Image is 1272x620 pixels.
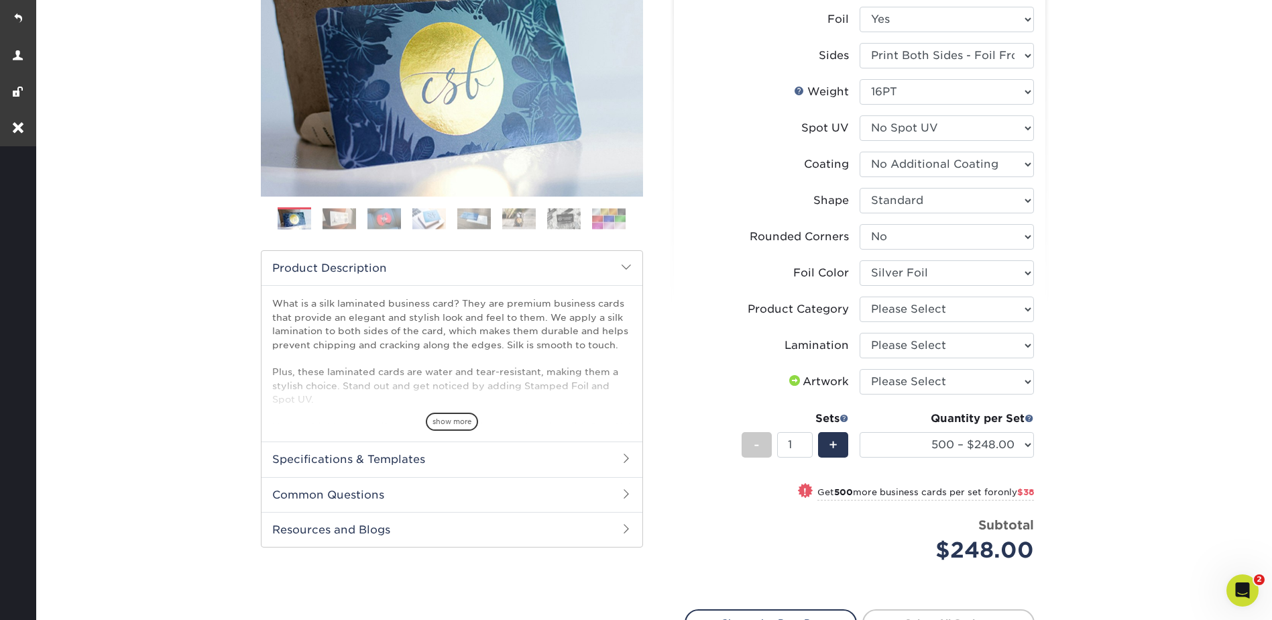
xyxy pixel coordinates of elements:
div: Quantity per Set [860,411,1034,427]
div: Foil Color [793,265,849,281]
span: ! [803,484,807,499]
div: $248.00 [870,534,1034,566]
div: Shape [813,193,849,209]
span: $38 [1017,487,1034,497]
div: Rounded Corners [750,229,849,245]
div: Lamination [785,338,849,354]
img: Business Cards 03 [367,208,401,229]
div: Coating [804,156,849,172]
img: Business Cards 01 [278,203,311,236]
p: What is a silk laminated business card? They are premium business cards that provide an elegant a... [272,297,632,515]
img: Business Cards 04 [412,208,446,229]
img: Business Cards 07 [547,208,581,229]
small: Get more business cards per set for [817,487,1034,501]
img: Business Cards 08 [592,208,626,229]
div: Weight [794,84,849,100]
div: Product Category [748,301,849,317]
h2: Product Description [262,251,642,285]
iframe: Intercom live chat [1226,574,1259,607]
span: + [829,435,837,455]
strong: 500 [834,487,853,497]
span: only [998,487,1034,497]
div: Sets [742,411,849,427]
img: Business Cards 06 [502,208,536,229]
h2: Specifications & Templates [262,442,642,476]
div: Spot UV [801,120,849,136]
div: Artwork [787,374,849,390]
h2: Resources and Blogs [262,512,642,547]
span: show more [426,413,478,431]
div: Sides [819,48,849,64]
span: - [754,435,760,455]
img: Business Cards 05 [457,208,491,229]
span: 2 [1254,574,1265,585]
h2: Common Questions [262,477,642,512]
div: Foil [827,11,849,28]
strong: Subtotal [978,517,1034,532]
img: Business Cards 02 [323,208,356,229]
